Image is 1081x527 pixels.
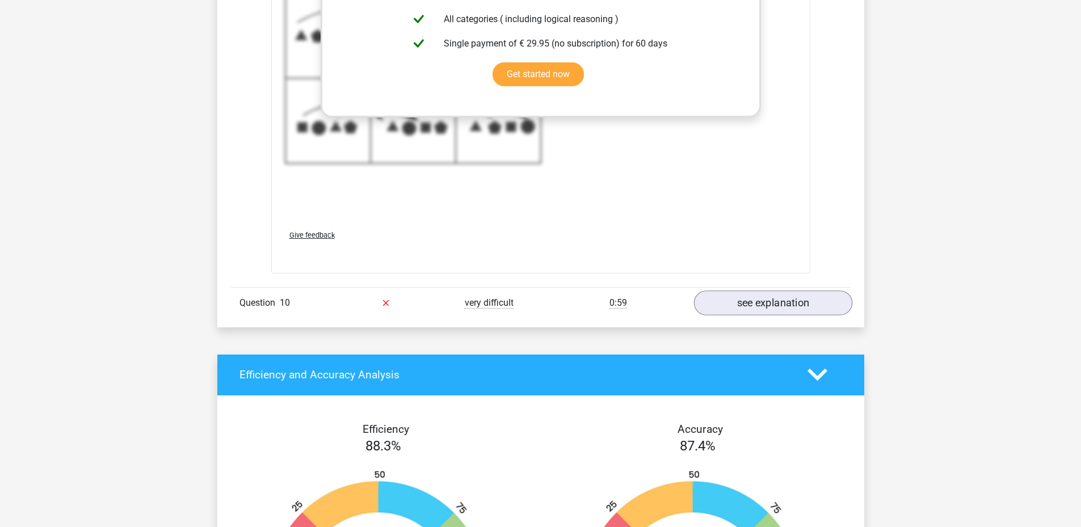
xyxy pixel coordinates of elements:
h4: Efficiency [239,423,532,436]
h4: Efficiency and Accuracy Analysis [239,368,790,381]
a: Get started now [493,62,584,86]
span: 88.3% [365,438,401,454]
span: 0:59 [609,297,627,309]
a: see explanation [693,290,852,315]
span: 87.4% [680,438,716,454]
span: very difficult [465,297,514,309]
h4: Accuracy [554,423,847,436]
span: Give feedback [289,231,335,239]
span: 10 [280,297,290,308]
span: Question [239,296,280,310]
